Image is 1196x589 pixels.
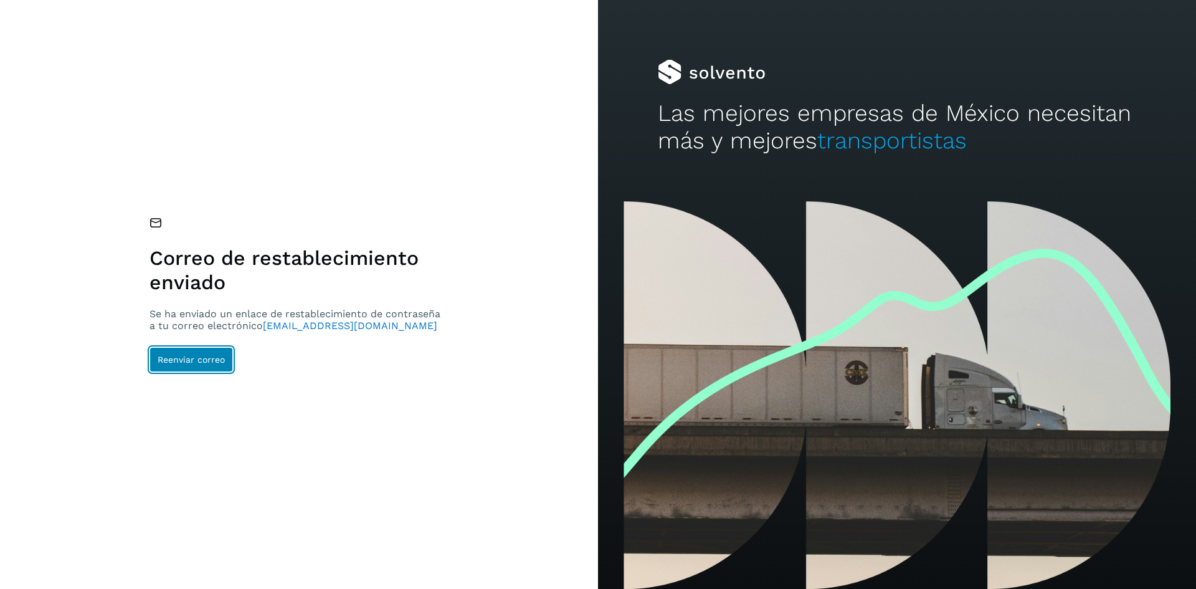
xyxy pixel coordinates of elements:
span: [EMAIL_ADDRESS][DOMAIN_NAME] [263,320,437,332]
h2: Las mejores empresas de México necesitan más y mejores [658,100,1136,155]
span: Reenviar correo [158,355,225,364]
h1: Correo de restablecimiento enviado [149,246,445,294]
p: Se ha enviado un enlace de restablecimiento de contraseña a tu correo electrónico [149,308,445,332]
span: transportistas [817,127,967,154]
button: Reenviar correo [149,347,233,372]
